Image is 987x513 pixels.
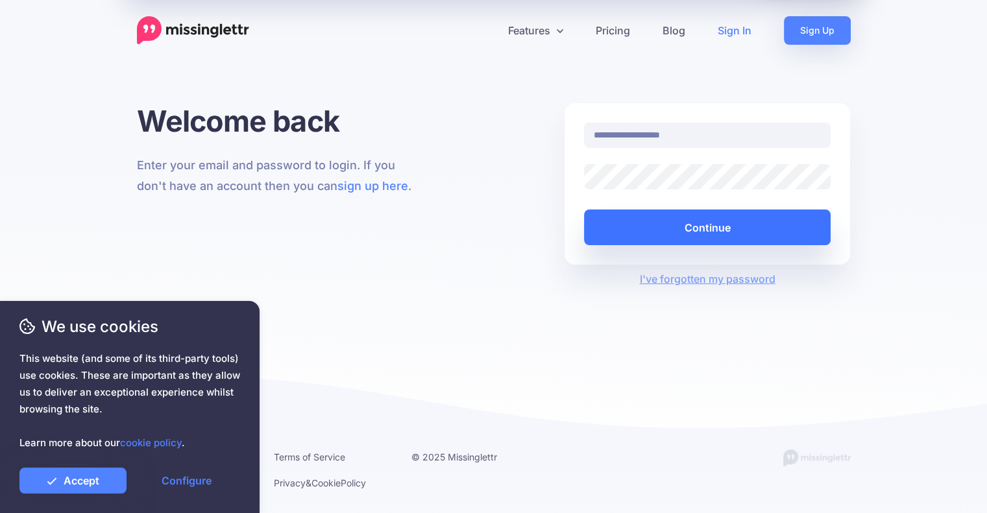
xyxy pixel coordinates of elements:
[640,272,775,285] a: I've forgotten my password
[579,16,646,45] a: Pricing
[120,436,182,449] a: cookie policy
[19,468,127,494] a: Accept
[646,16,701,45] a: Blog
[784,16,851,45] a: Sign Up
[274,477,306,488] a: Privacy
[274,475,392,491] li: & Policy
[133,468,240,494] a: Configure
[19,315,240,338] span: We use cookies
[701,16,768,45] a: Sign In
[19,350,240,451] span: This website (and some of its third-party tools) use cookies. These are important as they allow u...
[274,451,345,462] a: Terms of Service
[411,449,530,465] li: © 2025 Missinglettr
[137,103,423,139] h1: Welcome back
[584,209,831,245] button: Continue
[311,477,341,488] a: Cookie
[137,155,423,197] p: Enter your email and password to login. If you don't have an account then you can .
[337,179,408,193] a: sign up here
[492,16,579,45] a: Features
